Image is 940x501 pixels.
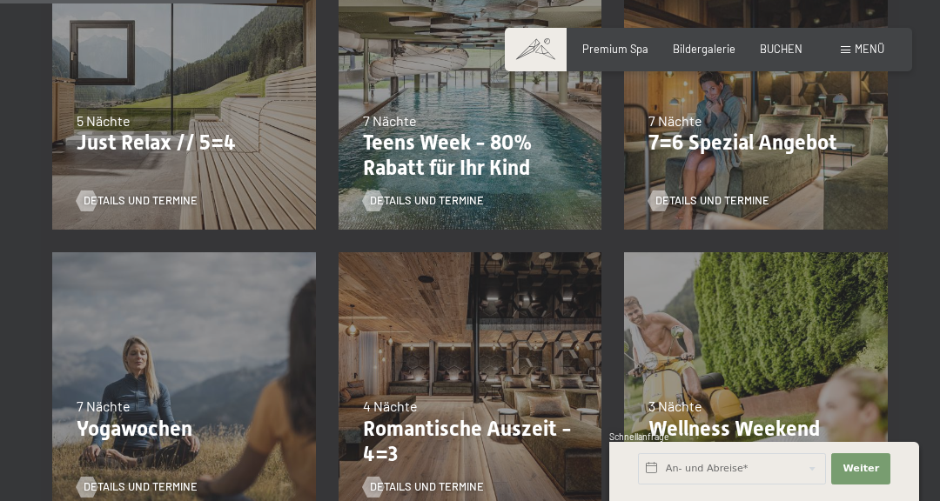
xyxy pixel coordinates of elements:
[843,462,879,476] span: Weiter
[363,397,418,414] span: 4 Nächte
[582,42,648,56] a: Premium Spa
[77,397,131,414] span: 7 Nächte
[77,417,292,442] p: Yogawochen
[77,112,131,129] span: 5 Nächte
[648,417,863,467] p: Wellness Weekend -10%
[77,130,292,156] p: Just Relax // 5=4
[609,431,669,442] span: Schnellanfrage
[363,130,578,181] p: Teens Week - 80% Rabatt für Ihr Kind
[363,417,578,467] p: Romantische Auszeit - 4=3
[655,193,769,209] span: Details und Termine
[831,453,890,484] button: Weiter
[370,479,484,495] span: Details und Termine
[77,479,198,495] a: Details und Termine
[363,193,484,209] a: Details und Termine
[363,479,484,495] a: Details und Termine
[77,193,198,209] a: Details und Termine
[648,130,863,156] p: 7=6 Spezial Angebot
[760,42,802,56] a: BUCHEN
[84,479,198,495] span: Details und Termine
[370,193,484,209] span: Details und Termine
[648,397,702,414] span: 3 Nächte
[648,112,702,129] span: 7 Nächte
[855,42,884,56] span: Menü
[84,193,198,209] span: Details und Termine
[363,112,417,129] span: 7 Nächte
[673,42,735,56] a: Bildergalerie
[648,193,769,209] a: Details und Termine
